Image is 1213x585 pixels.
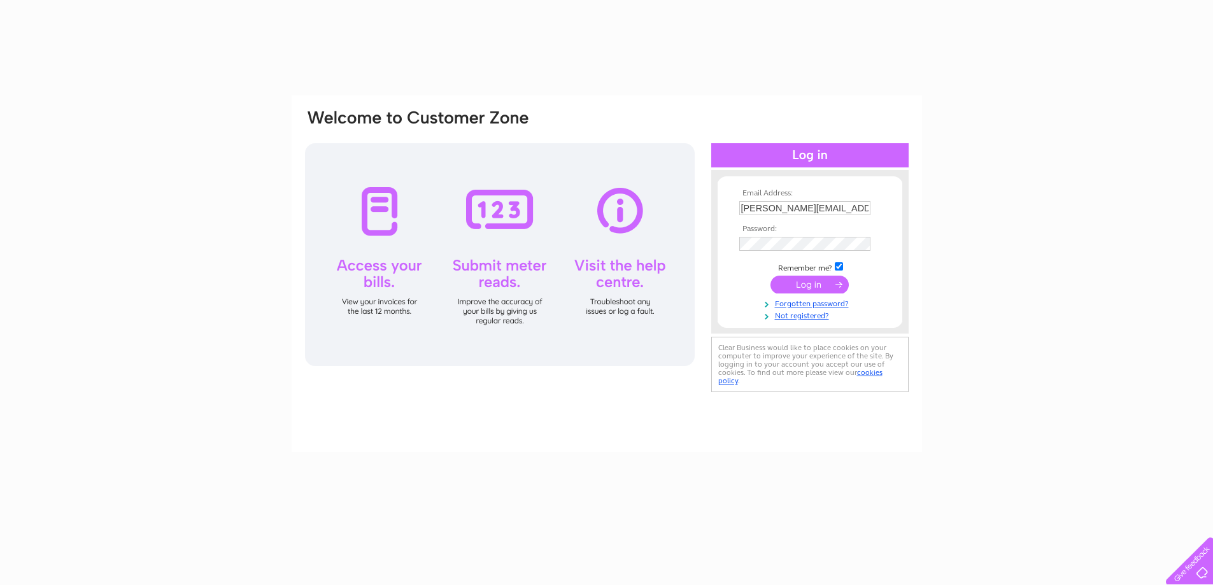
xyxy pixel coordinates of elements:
div: Clear Business would like to place cookies on your computer to improve your experience of the sit... [711,337,909,392]
th: Email Address: [736,189,884,198]
input: Submit [770,276,849,293]
a: Forgotten password? [739,297,884,309]
td: Remember me? [736,260,884,273]
a: Not registered? [739,309,884,321]
a: cookies policy [718,368,883,385]
th: Password: [736,225,884,234]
